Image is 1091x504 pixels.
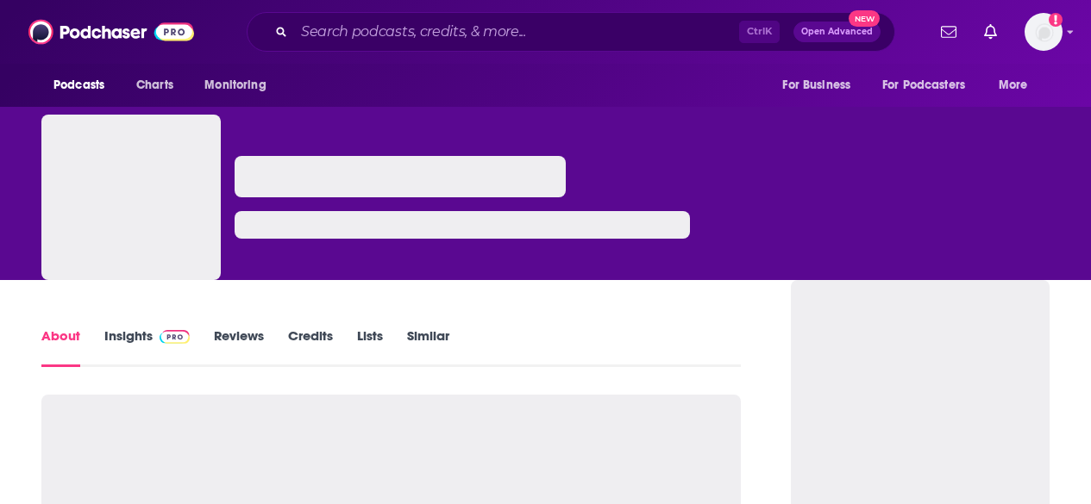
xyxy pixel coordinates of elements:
span: For Podcasters [882,73,965,97]
span: Podcasts [53,73,104,97]
span: Logged in as audreytaylor13 [1025,13,1063,51]
svg: Add a profile image [1049,13,1063,27]
button: open menu [987,69,1050,102]
div: Search podcasts, credits, & more... [247,12,895,52]
a: Reviews [214,327,264,367]
button: open menu [41,69,127,102]
span: Monitoring [204,73,266,97]
img: User Profile [1025,13,1063,51]
button: open menu [192,69,288,102]
span: Open Advanced [801,28,873,36]
a: Show notifications dropdown [934,17,963,47]
span: Charts [136,73,173,97]
span: For Business [782,73,850,97]
button: open menu [770,69,872,102]
img: Podchaser Pro [160,330,190,344]
button: open menu [871,69,990,102]
a: Similar [407,327,449,367]
a: Show notifications dropdown [977,17,1004,47]
a: About [41,327,80,367]
input: Search podcasts, credits, & more... [294,18,739,46]
a: Credits [288,327,333,367]
span: New [849,10,880,27]
button: Show profile menu [1025,13,1063,51]
span: More [999,73,1028,97]
img: Podchaser - Follow, Share and Rate Podcasts [28,16,194,48]
a: InsightsPodchaser Pro [104,327,190,367]
a: Lists [357,327,383,367]
span: Ctrl K [739,21,780,43]
a: Charts [125,69,184,102]
button: Open AdvancedNew [793,22,881,42]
